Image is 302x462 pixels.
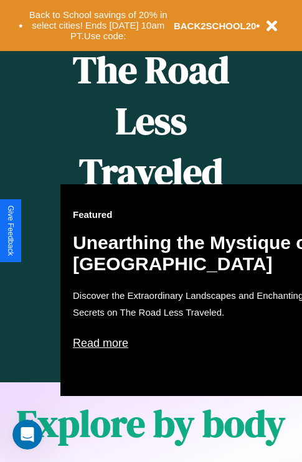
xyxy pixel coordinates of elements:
b: BACK2SCHOOL20 [174,21,257,31]
button: Back to School savings of 20% in select cities! Ends [DATE] 10am PT.Use code: [23,6,174,45]
h1: Explore by body [17,398,285,449]
iframe: Intercom live chat [12,420,42,450]
div: Give Feedback [6,205,15,256]
h1: The Road Less Traveled [60,44,242,198]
